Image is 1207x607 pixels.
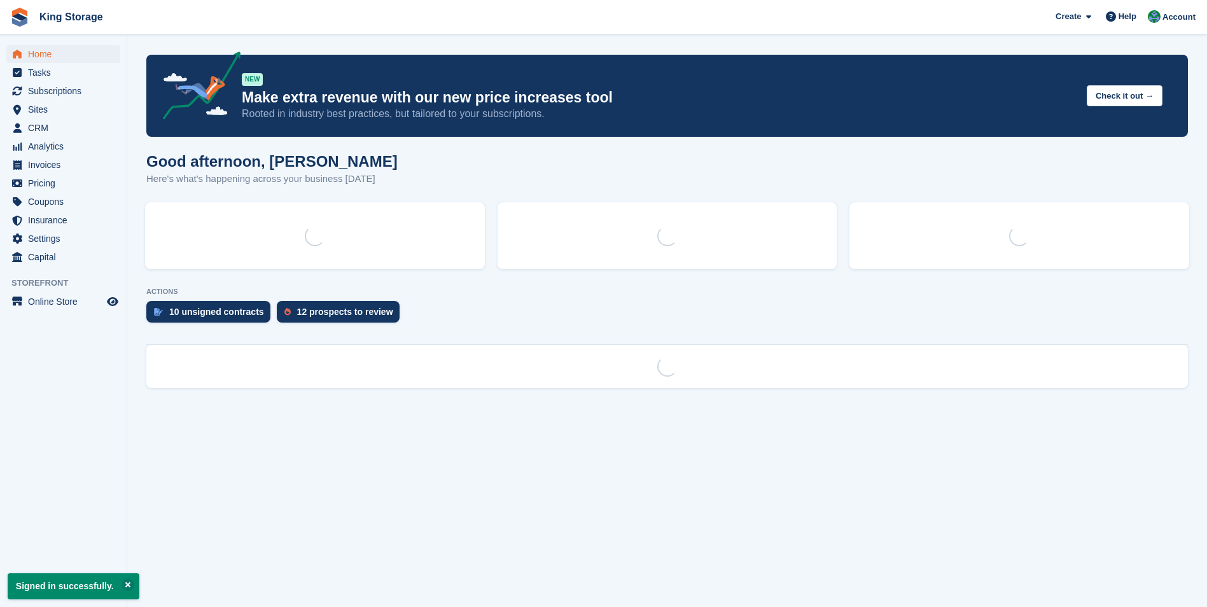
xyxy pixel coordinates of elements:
[1056,10,1081,23] span: Create
[152,52,241,124] img: price-adjustments-announcement-icon-8257ccfd72463d97f412b2fc003d46551f7dbcb40ab6d574587a9cd5c0d94...
[154,308,163,316] img: contract_signature_icon-13c848040528278c33f63329250d36e43548de30e8caae1d1a13099fd9432cc5.svg
[6,193,120,211] a: menu
[277,301,406,329] a: 12 prospects to review
[6,211,120,229] a: menu
[146,301,277,329] a: 10 unsigned contracts
[28,64,104,81] span: Tasks
[169,307,264,317] div: 10 unsigned contracts
[6,64,120,81] a: menu
[8,573,139,599] p: Signed in successfully.
[28,156,104,174] span: Invoices
[146,288,1188,296] p: ACTIONS
[28,137,104,155] span: Analytics
[6,230,120,248] a: menu
[28,82,104,100] span: Subscriptions
[242,73,263,86] div: NEW
[1119,10,1136,23] span: Help
[146,172,398,186] p: Here's what's happening across your business [DATE]
[6,137,120,155] a: menu
[11,277,127,290] span: Storefront
[146,153,398,170] h1: Good afternoon, [PERSON_NAME]
[28,211,104,229] span: Insurance
[28,119,104,137] span: CRM
[6,156,120,174] a: menu
[34,6,108,27] a: King Storage
[28,230,104,248] span: Settings
[28,101,104,118] span: Sites
[242,88,1077,107] p: Make extra revenue with our new price increases tool
[297,307,393,317] div: 12 prospects to review
[6,119,120,137] a: menu
[284,308,291,316] img: prospect-51fa495bee0391a8d652442698ab0144808aea92771e9ea1ae160a38d050c398.svg
[242,107,1077,121] p: Rooted in industry best practices, but tailored to your subscriptions.
[6,101,120,118] a: menu
[28,174,104,192] span: Pricing
[10,8,29,27] img: stora-icon-8386f47178a22dfd0bd8f6a31ec36ba5ce8667c1dd55bd0f319d3a0aa187defe.svg
[6,45,120,63] a: menu
[105,294,120,309] a: Preview store
[6,293,120,310] a: menu
[28,293,104,310] span: Online Store
[28,193,104,211] span: Coupons
[6,174,120,192] a: menu
[28,45,104,63] span: Home
[6,82,120,100] a: menu
[6,248,120,266] a: menu
[28,248,104,266] span: Capital
[1162,11,1196,24] span: Account
[1087,85,1162,106] button: Check it out →
[1148,10,1161,23] img: John King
